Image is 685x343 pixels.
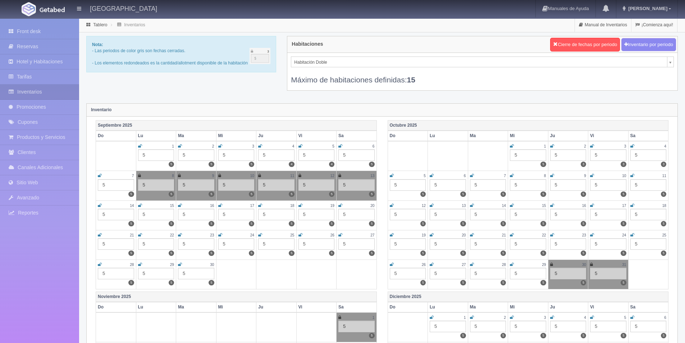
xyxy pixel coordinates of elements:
[176,131,216,141] th: Ma
[169,251,174,256] label: 5
[510,238,546,250] div: 5
[138,149,174,161] div: 5
[132,174,134,178] small: 7
[130,263,134,267] small: 28
[622,204,626,208] small: 17
[169,162,174,167] label: 5
[542,263,546,267] small: 29
[290,233,294,237] small: 25
[138,209,174,220] div: 5
[621,191,626,197] label: 5
[289,251,294,256] label: 5
[128,280,134,285] label: 5
[460,191,466,197] label: 5
[581,280,586,285] label: 5
[510,321,546,332] div: 5
[296,131,337,141] th: Vi
[128,251,134,256] label: 5
[460,333,466,338] label: 5
[510,268,546,279] div: 5
[550,238,586,250] div: 5
[624,316,626,320] small: 5
[169,280,174,285] label: 5
[540,162,546,167] label: 5
[292,144,294,148] small: 4
[630,179,667,191] div: 5
[338,209,375,220] div: 5
[373,144,375,148] small: 6
[508,131,548,141] th: Mi
[550,321,586,332] div: 5
[172,144,174,148] small: 1
[588,302,629,312] th: Vi
[470,268,506,279] div: 5
[540,280,546,285] label: 5
[128,221,134,226] label: 5
[390,179,426,191] div: 5
[621,221,626,226] label: 5
[542,204,546,208] small: 15
[424,174,426,178] small: 5
[258,238,294,250] div: 5
[291,67,674,85] div: Máximo de habitaciones definidas:
[622,263,626,267] small: 31
[218,209,255,220] div: 5
[92,42,103,47] b: Nota:
[329,191,334,197] label: 5
[584,316,586,320] small: 4
[407,76,415,84] b: 15
[624,144,626,148] small: 3
[170,204,174,208] small: 15
[209,221,214,226] label: 5
[420,221,426,226] label: 5
[98,268,134,279] div: 5
[664,316,666,320] small: 6
[212,174,214,178] small: 9
[130,204,134,208] small: 14
[540,191,546,197] label: 5
[93,22,107,27] a: Tablero
[470,238,506,250] div: 5
[501,280,506,285] label: 5
[430,179,466,191] div: 5
[420,191,426,197] label: 5
[130,233,134,237] small: 21
[501,221,506,226] label: 5
[96,120,377,131] th: Septiembre 2025
[249,191,254,197] label: 5
[470,179,506,191] div: 5
[430,321,466,332] div: 5
[178,149,214,161] div: 5
[501,191,506,197] label: 5
[590,238,626,250] div: 5
[550,209,586,220] div: 5
[330,174,334,178] small: 12
[462,233,466,237] small: 20
[422,233,426,237] small: 19
[582,204,586,208] small: 16
[258,149,294,161] div: 5
[588,131,629,141] th: Vi
[136,131,176,141] th: Lu
[86,36,276,72] div: - Las periodos de color gris son fechas cerradas. - Los elementos redondeados es la cantidad/allo...
[590,321,626,332] div: 5
[289,162,294,167] label: 4
[290,174,294,178] small: 11
[430,209,466,220] div: 5
[661,251,666,256] label: 5
[250,48,271,64] img: cutoff.png
[373,316,375,320] small: 1
[209,162,214,167] label: 5
[470,321,506,332] div: 5
[581,251,586,256] label: 5
[22,2,36,16] img: Getabed
[98,238,134,250] div: 5
[550,149,586,161] div: 5
[256,302,297,312] th: Ju
[298,179,335,191] div: 5
[621,333,626,338] label: 5
[289,221,294,226] label: 5
[172,174,174,178] small: 8
[218,238,255,250] div: 5
[388,120,668,131] th: Octubre 2025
